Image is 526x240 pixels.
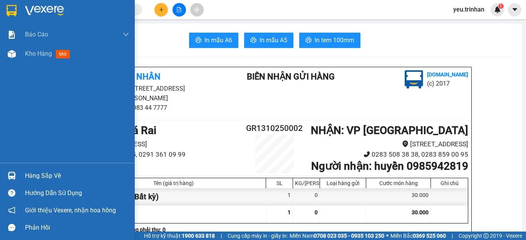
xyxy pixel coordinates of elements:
span: Miền Bắc [390,232,446,240]
button: aim [190,3,204,17]
span: Báo cáo [25,30,48,39]
span: copyright [483,233,489,238]
div: Hướng dẫn sử dụng [25,187,129,199]
div: 0 [293,188,320,205]
img: logo-vxr [7,5,17,17]
span: environment [44,18,50,25]
strong: 0708 023 035 - 0935 103 250 [314,233,384,239]
img: warehouse-icon [8,172,16,180]
div: Phản hồi [25,222,129,233]
img: warehouse-icon [8,50,16,58]
span: phone [44,38,50,44]
span: Hỗ trợ kỹ thuật: [144,232,215,240]
h2: GR1310250002 [242,122,307,135]
b: Người nhận : huyền 0985942819 [311,160,468,172]
b: Tổng phải thu: 0 [126,227,166,233]
span: yeu.trinhan [447,5,491,14]
span: phone [364,151,370,157]
span: Giới thiệu Vexere, nhận hoa hồng [25,205,116,215]
button: printerIn mẫu A5 [244,33,293,48]
span: mới [56,50,70,58]
span: environment [402,141,409,147]
span: 30.000 [412,209,429,215]
span: notification [8,207,15,214]
span: plus [159,7,164,12]
li: [STREET_ADDRESS][PERSON_NAME] [3,17,147,36]
img: icon-new-feature [494,6,501,13]
span: 1 [288,209,291,215]
li: [STREET_ADDRESS][PERSON_NAME] [81,84,224,103]
b: TRÍ NHÂN [44,5,83,15]
span: | [221,232,222,240]
span: file-add [176,7,182,12]
span: ⚪️ [386,234,389,237]
div: 1b thuoc nam (Bất kỳ) [81,188,266,205]
button: file-add [173,3,186,17]
li: [STREET_ADDRESS] [307,139,468,149]
b: NHẬN : VP [GEOGRAPHIC_DATA] [311,124,468,137]
button: printerIn mẫu A6 [189,33,238,48]
div: 30.000 [366,188,431,205]
b: BIÊN NHẬN GỬI HÀNG [247,72,335,81]
button: caret-down [508,3,521,17]
span: aim [194,7,199,12]
div: Cước món hàng [368,180,429,186]
div: KG/[PERSON_NAME] [295,180,318,186]
img: logo.jpg [405,70,423,89]
sup: 1 [498,3,504,9]
span: printer [305,37,312,44]
span: In mẫu A5 [260,35,287,45]
strong: 1900 633 818 [182,233,215,239]
img: solution-icon [8,31,16,39]
span: message [8,224,15,231]
li: 0983 44 7777 [3,36,147,46]
div: Tên (giá trị hàng) [83,180,264,186]
span: question-circle [8,189,15,197]
span: Miền Nam [290,232,384,240]
b: TRÍ NHÂN [122,72,161,81]
div: SL [268,180,291,186]
li: 0291 385 01 05, 0291 361 09 99 [81,149,242,160]
button: plus [154,3,168,17]
li: 0983 44 7777 [81,103,224,113]
span: 0 [315,209,318,215]
span: caret-down [511,6,518,13]
div: Loại hàng gửi [322,180,364,186]
span: | [452,232,453,240]
span: In tem 100mm [315,35,354,45]
strong: 0369 525 060 [413,233,446,239]
span: down [123,31,129,38]
b: GỬI : VP Giá Rai [3,57,79,70]
span: printer [195,37,201,44]
div: 1 [266,188,293,205]
span: Kho hàng [25,50,52,57]
div: Hàng sắp về [25,170,129,182]
li: [STREET_ADDRESS] [81,139,242,149]
button: printerIn tem 100mm [299,33,360,48]
li: (c) 2017 [427,79,468,88]
li: 0283 508 38 38, 0283 859 00 95 [307,149,468,160]
div: Ghi chú [433,180,466,186]
b: [DOMAIN_NAME] [427,71,468,78]
span: Cung cấp máy in - giấy in: [228,232,288,240]
span: 1 [499,3,502,9]
span: In mẫu A6 [204,35,232,45]
span: printer [250,37,256,44]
